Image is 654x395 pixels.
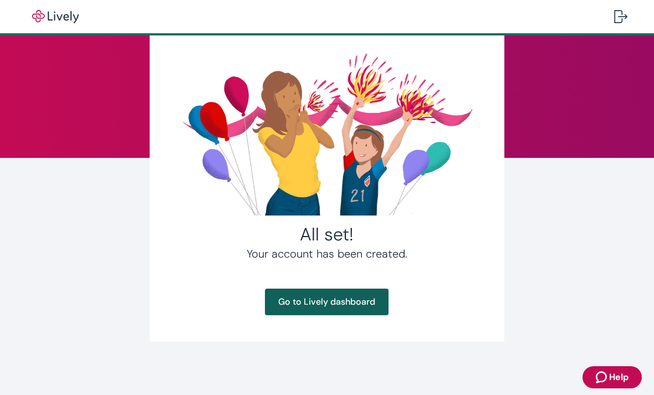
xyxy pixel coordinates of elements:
h2: All set! [176,223,478,245]
span: Help [609,371,629,384]
h4: Your account has been created. [176,245,478,262]
svg: Zendesk support icon [596,371,609,384]
a: Go to Lively dashboard [265,289,389,315]
button: Log out [605,3,636,30]
button: Zendesk support iconHelp [583,366,642,388]
img: Lively [24,10,86,23]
